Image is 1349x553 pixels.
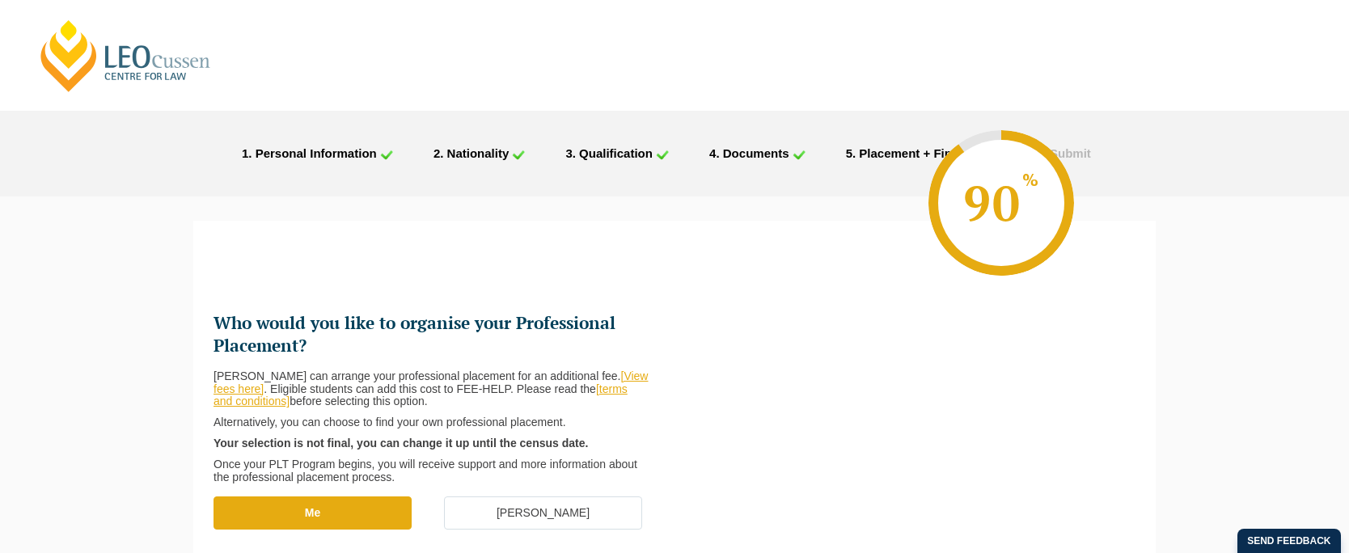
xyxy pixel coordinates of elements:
img: check_icon [380,150,393,160]
img: check_icon [512,150,525,160]
p: Alternatively, you can choose to find your own professional placement. [214,416,649,429]
h2: Who would you like to organise your Professional Placement? [214,312,662,357]
strong: Your selection is not final, you can change it up until the census date. [214,437,588,450]
p: [PERSON_NAME] can arrange your professional placement for an additional fee. . Eligible students ... [214,370,649,408]
span: 3 [565,146,572,160]
iframe: LiveChat chat widget [1241,445,1309,513]
a: [terms and conditions] [214,382,628,408]
p: Once your PLT Program begins, you will receive support and more information about the professiona... [214,458,649,484]
span: 2 [433,146,440,160]
span: . Personal Information [248,146,376,160]
label: Me [214,496,412,530]
span: . Nationality [440,146,509,160]
img: check_icon [656,150,669,160]
span: 1 [242,146,248,160]
label: [PERSON_NAME] [444,496,642,530]
span: . Qualification [573,146,653,160]
a: [PERSON_NAME] Centre for Law [36,18,215,94]
a: [View fees here] [214,369,648,395]
span: 90 [961,171,1042,235]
